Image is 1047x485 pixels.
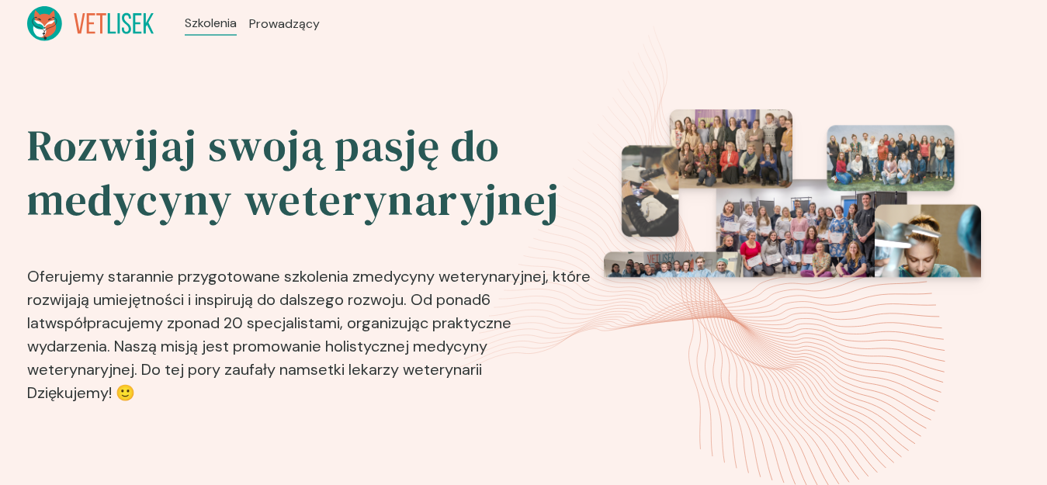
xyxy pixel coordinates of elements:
[27,119,594,227] h2: Rozwijaj swoją pasję do medycyny weterynaryjnej
[249,15,320,33] a: Prowadzący
[27,240,594,411] p: Oferujemy starannie przygotowane szkolenia z , które rozwijają umiejętności i inspirują do dalsze...
[310,359,482,379] b: setki lekarzy weterynarii
[360,266,546,286] b: medycyny weterynaryjnej
[604,109,981,417] img: eventsPhotosRoll2.png
[185,14,237,33] a: Szkolenia
[175,313,340,333] b: ponad 20 specjalistami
